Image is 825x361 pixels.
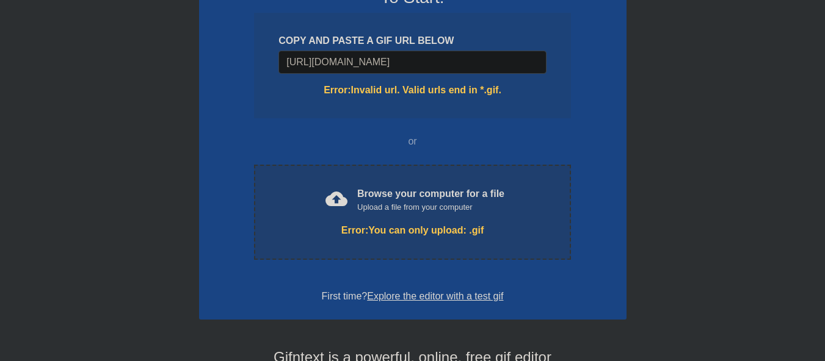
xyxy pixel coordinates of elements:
div: Error: Invalid url. Valid urls end in *.gif. [278,83,546,98]
div: Upload a file from your computer [357,201,504,213]
a: Explore the editor with a test gif [367,291,503,301]
div: COPY AND PASTE A GIF URL BELOW [278,34,546,48]
div: Browse your computer for a file [357,187,504,213]
input: Username [278,51,546,74]
span: cloud_upload [325,188,347,210]
div: or [231,134,595,149]
div: First time? [215,289,611,304]
div: Error: You can only upload: .gif [280,223,545,238]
